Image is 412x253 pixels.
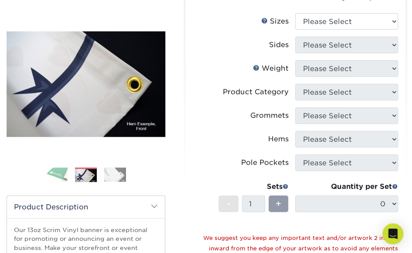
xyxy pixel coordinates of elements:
[227,197,231,210] span: -
[222,87,288,97] div: Product Category
[268,134,288,144] div: Hems
[7,196,165,218] h2: Product Description
[46,167,68,182] img: Banners 01
[252,63,288,74] div: Weight
[2,226,74,250] iframe: Google Customer Reviews
[241,157,288,168] div: Pole Pockets
[104,167,126,181] img: Banners 03
[295,181,398,192] div: Quantity per Set
[7,31,165,137] img: 13oz Indoor / Outdoor Scrim Vinyl 02
[269,40,288,50] div: Sides
[382,223,403,244] div: Open Intercom Messenger
[250,110,288,121] div: Grommets
[276,197,281,210] span: +
[75,168,97,182] img: Banners 02
[261,16,288,27] div: Sizes
[218,181,288,192] div: Sets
